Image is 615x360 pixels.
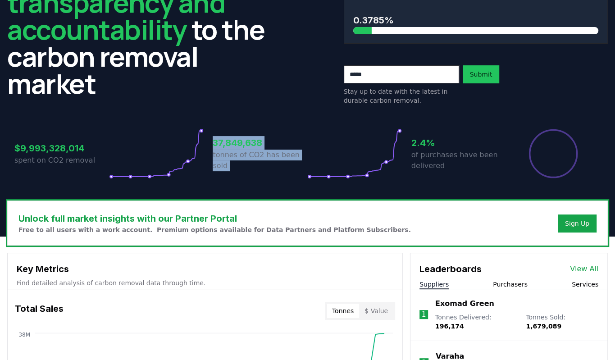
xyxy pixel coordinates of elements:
p: Tonnes Delivered : [435,313,517,331]
div: Percentage of sales delivered [528,128,579,179]
h3: Unlock full market insights with our Partner Portal [18,212,411,225]
tspan: 38M [18,332,30,338]
button: $ Value [359,304,393,318]
h3: $9,993,328,014 [14,141,109,155]
p: Tonnes Sold : [526,313,598,331]
button: Suppliers [419,280,449,289]
button: Submit [463,65,500,83]
span: 1,679,089 [526,323,561,330]
h3: Key Metrics [17,262,393,276]
p: tonnes of CO2 has been sold [213,150,307,171]
a: Sign Up [565,219,589,228]
p: 1 [421,309,426,320]
a: Exomad Green [435,298,494,309]
button: Sign Up [558,214,597,232]
span: 196,174 [435,323,464,330]
h3: 37,849,638 [213,136,307,150]
p: Find detailed analysis of carbon removal data through time. [17,278,393,287]
button: Tonnes [327,304,359,318]
p: of purchases have been delivered [411,150,506,171]
h3: Total Sales [15,302,64,320]
button: Purchasers [493,280,528,289]
p: Free to all users with a work account. Premium options available for Data Partners and Platform S... [18,225,411,234]
p: Stay up to date with the latest in durable carbon removal. [344,87,459,105]
h3: 2.4% [411,136,506,150]
h3: Leaderboards [419,262,482,276]
h3: 0.3785% [353,14,599,27]
p: spent on CO2 removal [14,155,109,166]
a: View All [570,264,598,274]
button: Services [572,280,598,289]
